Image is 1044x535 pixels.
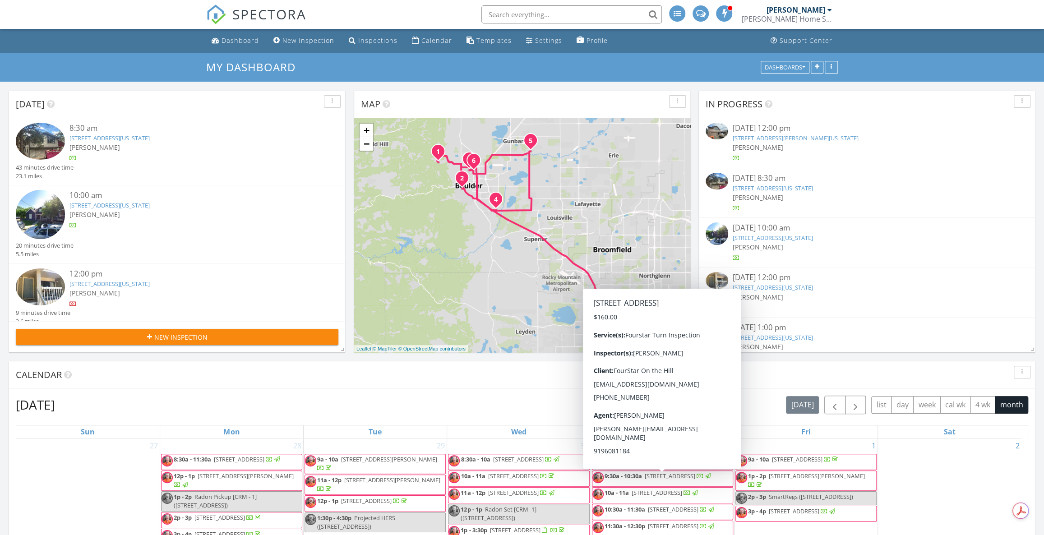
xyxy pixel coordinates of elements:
span: [STREET_ADDRESS][PERSON_NAME] [198,472,294,480]
div: Dashboards [765,64,805,70]
a: 2p - 3p [STREET_ADDRESS] [161,512,302,528]
img: 9362855%2Fcover_photos%2FZYoJmeHuv5HN6gHLYrqG%2Fsmall.jpg [706,173,728,189]
div: | [354,345,468,353]
a: 9:30a - 10:30a [STREET_ADDRESS] [605,472,712,480]
a: 1p - 3:30p [STREET_ADDRESS] [461,526,566,534]
div: 5850 Central Ave. Unit 508, Westminster CO 80031 [606,309,612,314]
span: Radon Set [CRM -1] ([STREET_ADDRESS]) [461,505,536,522]
a: 11a - 12p [STREET_ADDRESS] [461,489,555,497]
a: 11:30a - 12:30p [STREET_ADDRESS] [605,522,716,530]
h2: [DATE] [16,396,55,414]
span: [STREET_ADDRESS] [645,472,695,480]
img: 9362855%2Fcover_photos%2FZYoJmeHuv5HN6gHLYrqG%2Fsmall.jpg [16,123,65,160]
div: 46 Alpine Way , Boulder, Colorado 80304 [438,151,443,157]
a: Profile [573,32,611,49]
a: Go to August 2, 2025 [1014,438,1021,453]
div: 5.5 miles [16,250,74,258]
img: dan16_9_2.jpg [736,472,747,483]
span: 2p - 3p [174,513,192,521]
img: dan16_9_2.jpg [305,497,316,508]
a: [STREET_ADDRESS][US_STATE] [733,234,813,242]
a: 8:30a - 10a [STREET_ADDRESS] [461,455,560,463]
img: dan16_9_2.jpg [592,522,604,533]
img: dan16_9_2.jpg [162,493,173,504]
span: [PERSON_NAME] [69,289,120,297]
a: 11a - 12p [STREET_ADDRESS][PERSON_NAME] [305,475,446,495]
a: 10a - 11a [STREET_ADDRESS] [448,470,589,487]
span: [STREET_ADDRESS] [488,472,538,480]
button: 4 wk [970,396,995,414]
div: 9 minutes drive time [16,309,70,317]
button: Next month [845,396,866,414]
a: 11a - 12p [STREET_ADDRESS] [448,487,589,503]
span: Projected HERS ([STREET_ADDRESS]) [317,514,395,530]
div: Support Center [780,36,832,45]
div: 20 minutes drive time [16,241,74,250]
span: [STREET_ADDRESS] [214,455,264,463]
img: dan16_9_2.jpg [162,472,173,483]
span: 12p - 1p [174,472,195,480]
div: Inspections [358,36,397,45]
a: My Dashboard [206,60,303,74]
div: [DATE] 10:00 am [733,222,1002,234]
div: 12:00 pm [69,268,311,280]
img: dan16_9_2.jpg [592,489,604,500]
div: [DATE] 12:00 pm [733,272,1002,283]
a: [DATE] 8:30 am [STREET_ADDRESS][US_STATE] [PERSON_NAME] [706,173,1028,213]
a: Saturday [942,425,957,438]
i: 1 [436,149,440,155]
span: [STREET_ADDRESS] [632,489,682,497]
img: 9362422%2Fcover_photos%2FGNgT4Bm4ZaSkBnGVk4cm%2Fsmall.jpg [706,123,728,139]
button: month [995,396,1028,414]
button: Previous month [824,396,845,414]
a: Templates [463,32,515,49]
img: dan16_9_2.jpg [305,455,316,466]
img: dan16_9_2.jpg [448,455,460,466]
div: 3150 - 3152 Folsom St , Boulder, Colorado 80304 [474,160,479,166]
span: 1p - 2p [748,472,766,480]
a: Leaflet [356,346,371,351]
a: Dashboard [208,32,263,49]
a: [STREET_ADDRESS][US_STATE] [733,333,813,341]
button: cal wk [940,396,971,414]
span: [STREET_ADDRESS] [488,489,538,497]
span: [PERSON_NAME] [733,143,783,152]
a: Sunday [79,425,97,438]
a: 10:30a - 11:30a [STREET_ADDRESS] [592,504,733,520]
img: streetview [706,222,728,245]
span: 10a - 11a [461,472,485,480]
span: 1:30p - 4:30p [317,514,351,522]
span: 8:30a - 11:30a [174,455,211,463]
span: [STREET_ADDRESS][PERSON_NAME] [344,476,440,484]
a: Go to July 30, 2025 [579,438,591,453]
a: [DATE] 1:00 pm [STREET_ADDRESS][US_STATE] [PERSON_NAME] [706,322,1028,362]
span: [PERSON_NAME] [69,143,120,152]
a: 8:30a - 11:30a [STREET_ADDRESS] [161,454,302,470]
a: 11a - 12p [STREET_ADDRESS][PERSON_NAME] [317,476,440,493]
a: [STREET_ADDRESS][US_STATE] [69,280,150,288]
img: dan16_9_2.jpg [736,455,747,466]
a: © OpenStreetMap contributors [398,346,466,351]
span: 10a - 11a [605,489,629,497]
a: Wednesday [509,425,528,438]
div: [DATE] 12:00 pm [733,123,1002,134]
a: 10:30a - 11:30a [STREET_ADDRESS] [605,505,716,513]
span: 1p - 2p [174,493,192,501]
a: Settings [522,32,566,49]
div: 8:30 am [69,123,311,134]
span: Map [361,98,380,110]
a: Monday [222,425,241,438]
a: 9a - 10a [STREET_ADDRESS][PERSON_NAME] [317,455,437,472]
span: [PERSON_NAME] [69,210,120,219]
button: week [913,396,941,414]
a: 9a - 10a [STREET_ADDRESS] [748,455,840,463]
span: [STREET_ADDRESS] [772,455,822,463]
span: Calendar [16,369,62,381]
span: [DATE] [16,98,45,110]
div: Dashboard [222,36,259,45]
a: © MapTiler [373,346,397,351]
a: Calendar [408,32,456,49]
div: Templates [476,36,512,45]
a: [STREET_ADDRESS][US_STATE] [69,201,150,209]
div: 3.6 miles [16,317,70,326]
